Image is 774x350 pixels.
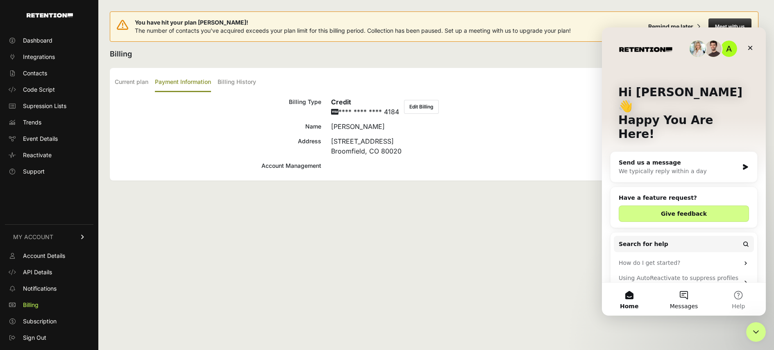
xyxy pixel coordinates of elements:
a: Subscription [5,315,93,328]
button: Remind me later [645,19,704,34]
div: [STREET_ADDRESS] Broomfield, CO 80020 [331,136,754,156]
a: Support [5,165,93,178]
a: Event Details [5,132,93,145]
a: Integrations [5,50,93,63]
button: Meet with us [708,18,751,35]
a: API Details [5,266,93,279]
span: Subscription [23,317,57,325]
div: Remind me later [648,23,693,31]
span: Reactivate [23,151,52,159]
span: Billing [23,301,39,309]
h6: Credit [331,97,399,107]
iframe: Intercom live chat [746,322,766,342]
div: Billing Type [115,97,321,117]
a: Code Script [5,83,93,96]
a: Notifications [5,282,93,295]
span: Code Script [23,86,55,94]
span: Sign Out [23,334,46,342]
button: Edit Billing [404,100,439,114]
a: Contacts [5,67,93,80]
a: Trends [5,116,93,129]
a: MY ACCOUNT [5,224,93,249]
a: Account Details [5,249,93,262]
span: Event Details [23,135,58,143]
a: Supression Lists [5,99,93,113]
span: MY ACCOUNT [13,233,53,241]
span: Contacts [23,69,47,77]
div: Account Management [115,161,321,171]
label: Payment Information [155,73,211,92]
div: [PERSON_NAME] [331,122,754,131]
span: Dashboard [23,36,52,45]
span: API Details [23,268,52,276]
span: Notifications [23,285,57,293]
h2: Billing [110,48,758,60]
a: Reactivate [5,149,93,162]
a: Sign Out [5,331,93,344]
span: Supression Lists [23,102,66,110]
iframe: Intercom live chat [602,27,766,316]
div: Address [115,136,321,156]
label: Billing History [218,73,256,92]
span: Trends [23,118,41,126]
span: Account Details [23,252,65,260]
span: You have hit your plan [PERSON_NAME]! [135,18,571,27]
span: The number of contacts you've acquired exceeds your plan limit for this billing period. Collectio... [135,27,571,34]
img: Retention.com [27,13,73,18]
span: Integrations [23,53,55,61]
div: Name [115,122,321,131]
a: Dashboard [5,34,93,47]
a: Billing [5,298,93,312]
span: Support [23,167,45,176]
label: Current plan [115,73,148,92]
